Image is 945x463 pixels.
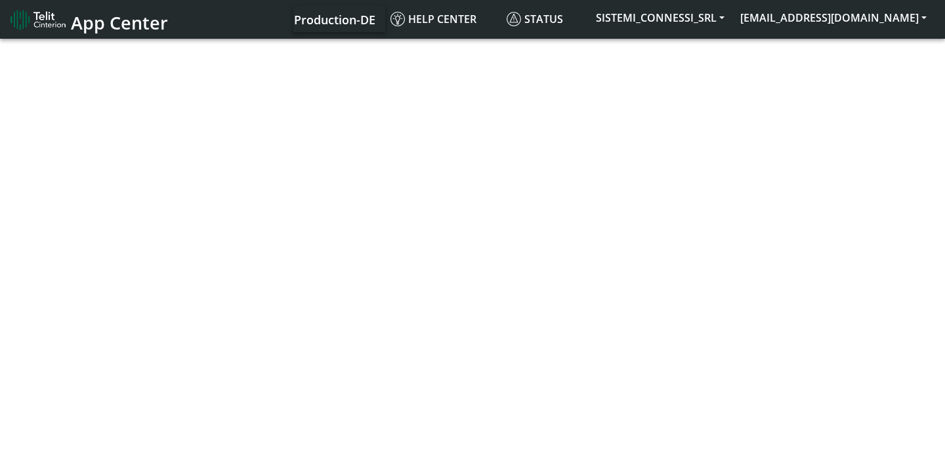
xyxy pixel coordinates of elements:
a: Your current platform instance [293,6,375,32]
span: Status [507,12,563,26]
a: Help center [385,6,501,32]
img: status.svg [507,12,521,26]
img: knowledge.svg [390,12,405,26]
span: Production-DE [294,12,375,28]
button: SISTEMI_CONNESSI_SRL [588,6,732,30]
a: Status [501,6,588,32]
button: [EMAIL_ADDRESS][DOMAIN_NAME] [732,6,934,30]
span: App Center [71,11,168,35]
img: logo-telit-cinterion-gw-new.png [10,9,66,30]
a: App Center [10,5,166,33]
span: Help center [390,12,476,26]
